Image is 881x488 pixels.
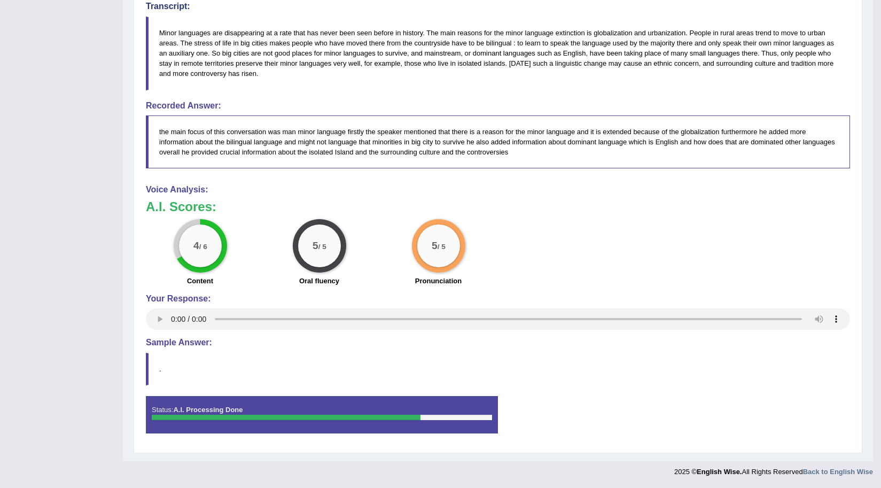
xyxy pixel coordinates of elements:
[173,406,243,414] strong: A.I. Processing Done
[318,243,326,251] small: / 5
[187,276,213,286] label: Content
[697,468,742,476] strong: English Wise.
[193,240,199,252] big: 4
[674,461,873,477] div: 2025 © All Rights Reserved
[146,101,850,111] h4: Recorded Answer:
[415,276,462,286] label: Pronunciation
[437,243,445,251] small: / 5
[299,276,339,286] label: Oral fluency
[146,115,850,168] blockquote: the main focus of this conversation was man minor language firstly the speaker mentioned that the...
[146,353,850,385] blockquote: .
[146,17,850,90] blockquote: Minor languages are disappearing at a rate that has never been seen before in history. The main r...
[803,468,873,476] a: Back to English Wise
[146,199,216,214] b: A.I. Scores:
[313,240,318,252] big: 5
[432,240,438,252] big: 5
[146,2,850,11] h4: Transcript:
[146,185,850,195] h4: Voice Analysis:
[199,243,207,251] small: / 6
[146,294,850,304] h4: Your Response:
[146,338,850,347] h4: Sample Answer:
[146,396,498,433] div: Status:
